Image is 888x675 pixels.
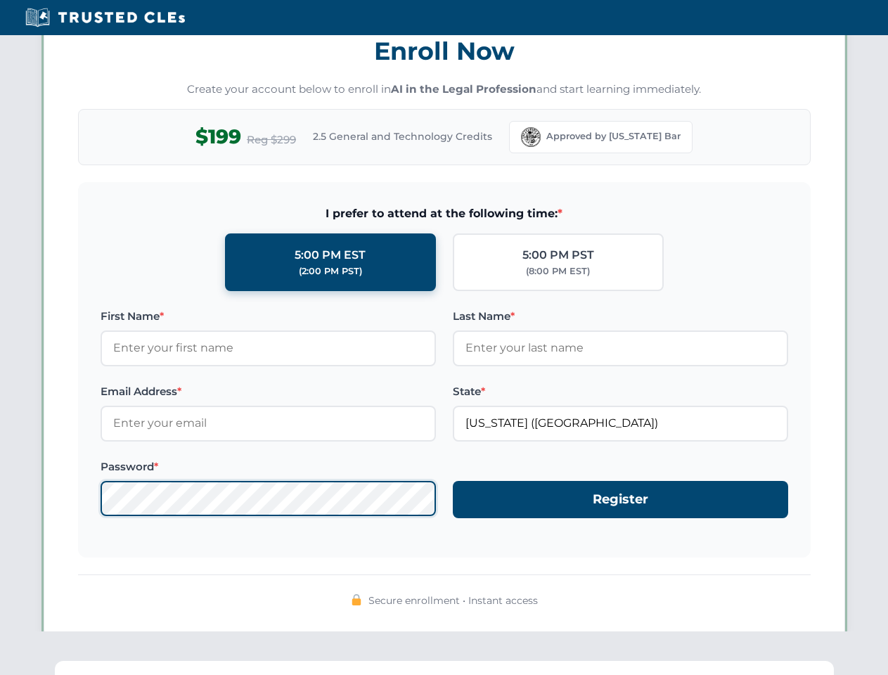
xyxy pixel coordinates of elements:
[247,131,296,148] span: Reg $299
[101,330,436,366] input: Enter your first name
[299,264,362,278] div: (2:00 PM PST)
[453,308,788,325] label: Last Name
[78,82,811,98] p: Create your account below to enroll in and start learning immediately.
[195,121,241,153] span: $199
[101,205,788,223] span: I prefer to attend at the following time:
[101,458,436,475] label: Password
[453,406,788,441] input: Florida (FL)
[546,129,681,143] span: Approved by [US_STATE] Bar
[101,308,436,325] label: First Name
[526,264,590,278] div: (8:00 PM EST)
[295,246,366,264] div: 5:00 PM EST
[453,481,788,518] button: Register
[313,129,492,144] span: 2.5 General and Technology Credits
[521,127,541,147] img: Florida Bar
[101,383,436,400] label: Email Address
[101,406,436,441] input: Enter your email
[522,246,594,264] div: 5:00 PM PST
[368,593,538,608] span: Secure enrollment • Instant access
[453,383,788,400] label: State
[453,330,788,366] input: Enter your last name
[21,7,189,28] img: Trusted CLEs
[78,29,811,73] h3: Enroll Now
[391,82,536,96] strong: AI in the Legal Profession
[351,594,362,605] img: 🔒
